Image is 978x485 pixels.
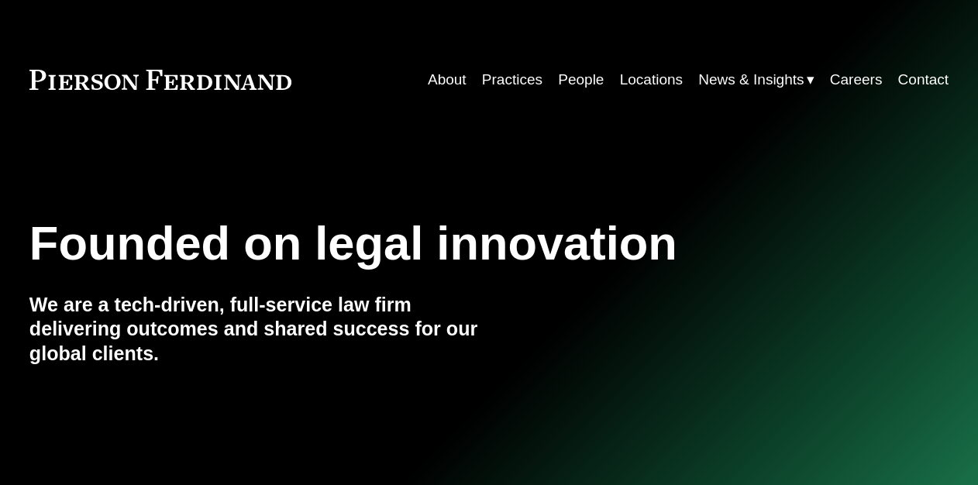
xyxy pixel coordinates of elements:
[428,65,467,95] a: About
[698,67,804,93] span: News & Insights
[620,65,683,95] a: Locations
[830,65,883,95] a: Careers
[898,65,949,95] a: Contact
[482,65,542,95] a: Practices
[558,65,604,95] a: People
[698,65,814,95] a: folder dropdown
[29,293,489,366] h4: We are a tech-driven, full-service law firm delivering outcomes and shared success for our global...
[29,216,796,270] h1: Founded on legal innovation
